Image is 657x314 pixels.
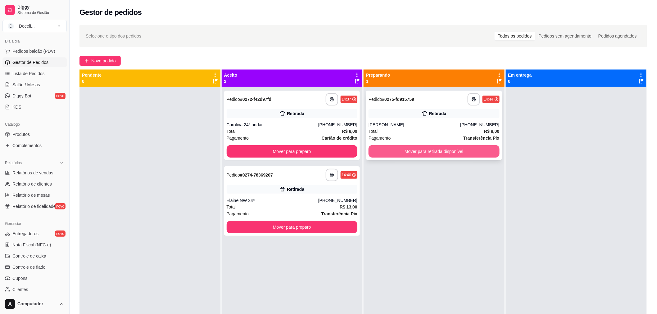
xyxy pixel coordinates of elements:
span: Diggy [17,5,64,10]
strong: R$ 8,00 [484,129,499,134]
span: Cupons [12,275,27,281]
span: Relatórios [5,160,22,165]
span: Computador [17,301,57,307]
a: Relatório de clientes [2,179,67,189]
a: Gestor de Pedidos [2,57,67,67]
p: Pendente [82,72,102,78]
a: Produtos [2,129,67,139]
button: Pedidos balcão (PDV) [2,46,67,56]
span: Gestor de Pedidos [12,59,48,65]
div: [PERSON_NAME] [369,122,460,128]
div: 14:44 [484,97,493,102]
span: Total [227,204,236,210]
div: Gerenciar [2,219,67,229]
span: Nota Fiscal (NFC-e) [12,242,51,248]
a: Lista de Pedidos [2,69,67,78]
span: Pagamento [369,135,391,141]
div: Retirada [287,110,304,117]
div: [PHONE_NUMBER] [318,197,357,204]
a: Relatório de fidelidadenovo [2,201,67,211]
div: Doceli ... [19,23,35,29]
p: Aceito [224,72,238,78]
a: KDS [2,102,67,112]
p: 0 [82,78,102,84]
a: Controle de fiado [2,262,67,272]
p: 2 [224,78,238,84]
strong: Cartão de crédito [322,136,357,141]
a: Complementos [2,141,67,150]
span: KDS [12,104,21,110]
span: Diggy Bot [12,93,31,99]
div: Dia a dia [2,36,67,46]
span: D [8,23,14,29]
strong: # 0272-f42d97fd [240,97,271,102]
a: Nota Fiscal (NFC-e) [2,240,67,250]
button: Computador [2,297,67,312]
button: Mover para retirada disponível [369,145,500,158]
a: Controle de caixa [2,251,67,261]
span: Pagamento [227,210,249,217]
p: 0 [508,78,532,84]
div: 14:40 [342,173,351,177]
h2: Gestor de pedidos [79,7,142,17]
div: Todos os pedidos [495,32,535,40]
span: Entregadores [12,231,39,237]
div: Retirada [287,186,304,192]
span: Total [227,128,236,135]
button: Mover para preparo [227,145,358,158]
strong: # 0274-78369207 [240,173,273,177]
span: Pedidos balcão (PDV) [12,48,55,54]
a: Relatório de mesas [2,190,67,200]
button: Mover para preparo [227,221,358,233]
a: Diggy Botnovo [2,91,67,101]
span: Pedido [227,97,240,102]
p: 1 [366,78,390,84]
span: Novo pedido [91,57,116,64]
span: Total [369,128,378,135]
div: Pedidos agendados [595,32,640,40]
a: Relatórios de vendas [2,168,67,178]
div: Carolina 24° andar [227,122,318,128]
div: Catálogo [2,119,67,129]
div: [PHONE_NUMBER] [318,122,357,128]
span: Produtos [12,131,30,137]
span: Relatório de clientes [12,181,52,187]
div: Retirada [429,110,446,117]
span: Relatório de mesas [12,192,50,198]
strong: Transferência Pix [464,136,500,141]
strong: Transferência Pix [321,211,357,216]
a: Salão / Mesas [2,80,67,90]
p: Em entrega [508,72,532,78]
div: 14:37 [342,97,351,102]
span: Lista de Pedidos [12,70,45,77]
span: Pedido [227,173,240,177]
span: plus [84,59,89,63]
span: Controle de caixa [12,253,46,259]
a: DiggySistema de Gestão [2,2,67,17]
a: Cupons [2,273,67,283]
button: Novo pedido [79,56,121,66]
span: Clientes [12,286,28,293]
span: Complementos [12,142,42,149]
span: Relatórios de vendas [12,170,53,176]
strong: # 0275-fd915759 [382,97,415,102]
p: Preparando [366,72,390,78]
button: Select a team [2,20,67,32]
strong: R$ 8,00 [342,129,357,134]
span: Relatório de fidelidade [12,203,56,209]
span: Pagamento [227,135,249,141]
span: Pedido [369,97,382,102]
span: Sistema de Gestão [17,10,64,15]
strong: R$ 13,00 [340,204,357,209]
a: Clientes [2,285,67,294]
span: Salão / Mesas [12,82,40,88]
div: Elaine NW 24ª [227,197,318,204]
span: Controle de fiado [12,264,46,270]
div: Pedidos sem agendamento [535,32,595,40]
div: [PHONE_NUMBER] [460,122,499,128]
span: Selecione o tipo dos pedidos [86,33,141,39]
a: Entregadoresnovo [2,229,67,239]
